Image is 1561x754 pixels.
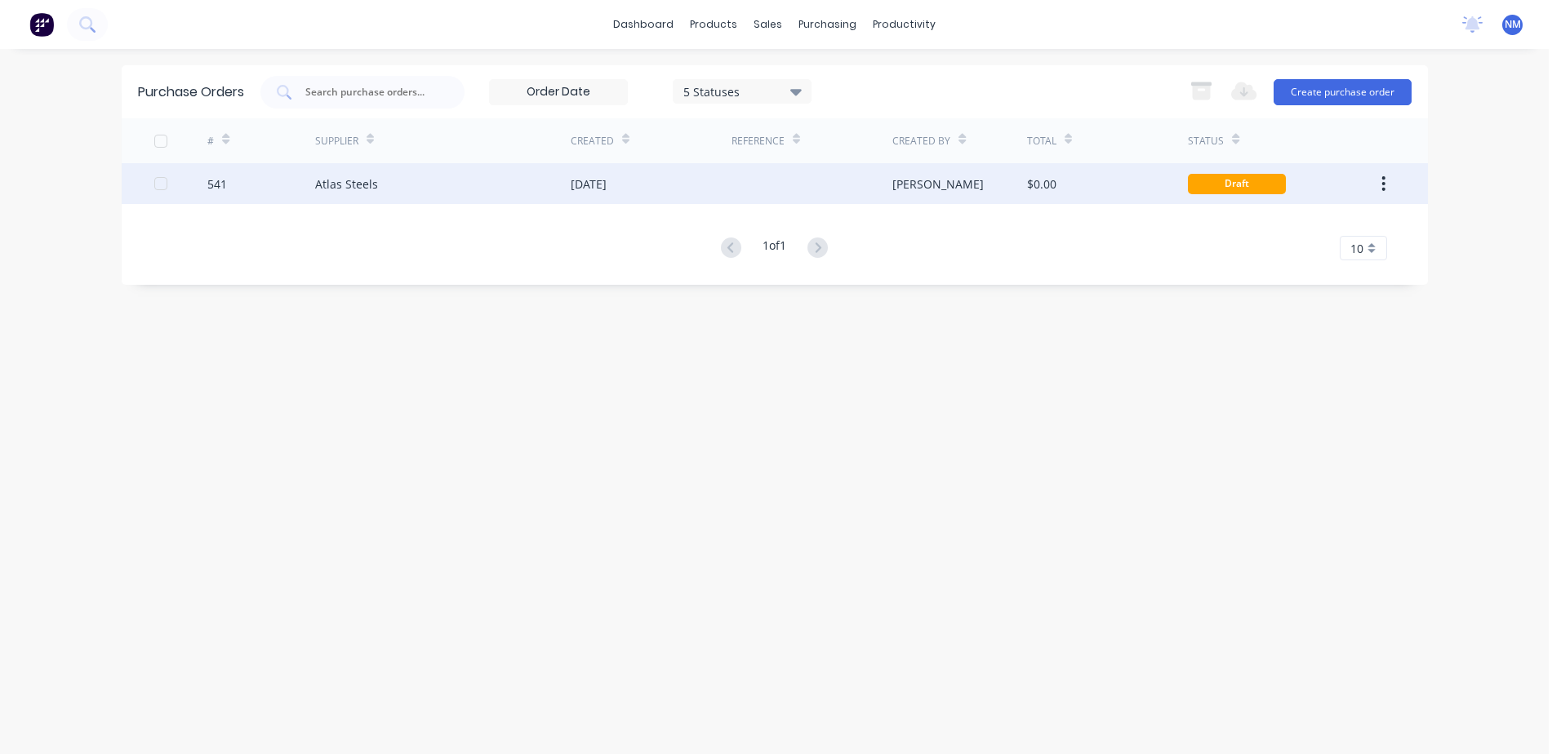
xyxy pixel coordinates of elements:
div: [DATE] [571,175,607,193]
div: Created [571,134,614,149]
div: # [207,134,214,149]
div: productivity [865,12,944,37]
div: 5 Statuses [683,82,800,100]
div: Draft [1188,174,1286,194]
span: 10 [1350,240,1363,257]
div: Created By [892,134,950,149]
input: Order Date [490,80,627,104]
div: [PERSON_NAME] [892,175,984,193]
div: sales [745,12,790,37]
div: 541 [207,175,227,193]
div: Reference [732,134,785,149]
div: Total [1027,134,1056,149]
div: Supplier [315,134,358,149]
div: 1 of 1 [763,237,786,260]
input: Search purchase orders... [304,84,439,100]
div: Purchase Orders [138,82,244,102]
div: Atlas Steels [315,175,378,193]
div: Status [1188,134,1224,149]
div: products [682,12,745,37]
span: NM [1505,17,1521,32]
div: purchasing [790,12,865,37]
img: Factory [29,12,54,37]
div: $0.00 [1027,175,1056,193]
button: Create purchase order [1274,79,1412,105]
a: dashboard [605,12,682,37]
